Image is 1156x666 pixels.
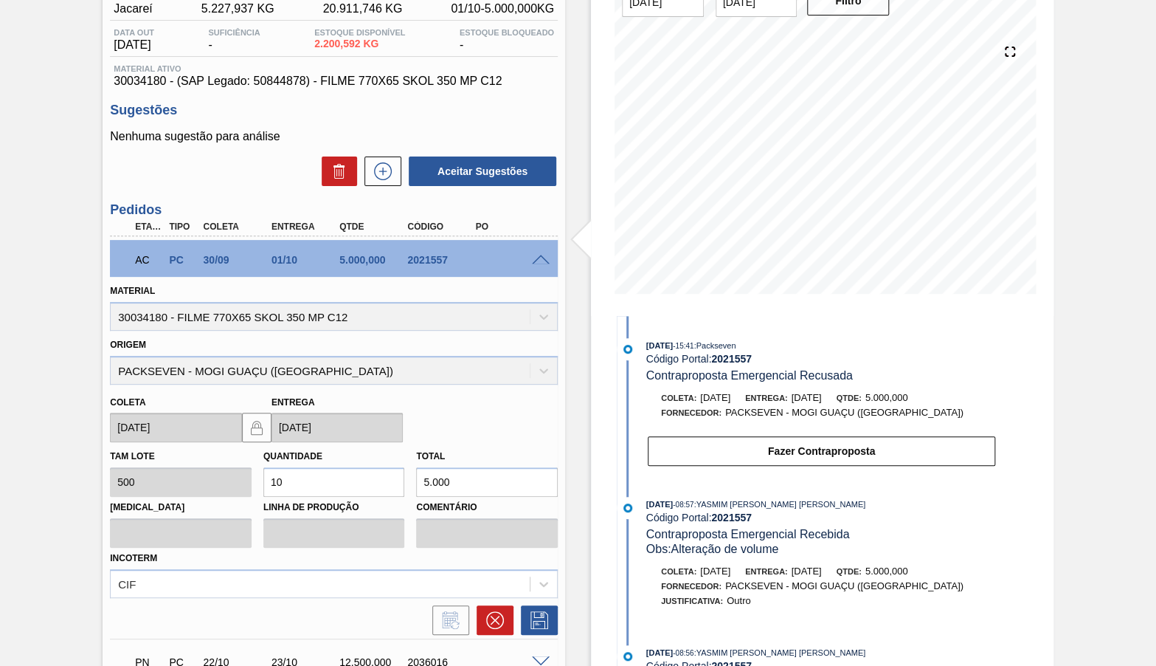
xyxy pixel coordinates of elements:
[201,2,274,16] span: 5.227,937 KG
[263,451,322,461] label: Quantidade
[114,28,154,37] span: Data out
[271,413,404,442] input: dd/mm/yyyy
[199,254,274,266] div: 30/09/2025
[114,2,152,16] span: Jacareí
[357,157,401,186] div: Nova sugestão
[623,345,632,354] img: atual
[314,38,405,49] span: 2.200,592 KG
[673,649,693,657] span: - 08:56
[401,155,558,188] div: Aceitar Sugestões
[110,553,157,563] label: Incoterm
[268,222,343,232] div: Entrega
[646,353,997,365] div: Código Portal:
[416,497,558,518] label: Comentário
[131,244,165,276] div: Aguardando Composição de Carga
[661,408,721,417] span: Fornecedor:
[711,353,752,365] strong: 2021557
[456,28,558,52] div: -
[693,500,865,509] span: : YASMIM [PERSON_NAME] [PERSON_NAME]
[165,222,199,232] div: Tipo
[693,648,865,657] span: : YASMIM [PERSON_NAME] [PERSON_NAME]
[791,392,821,403] span: [DATE]
[404,254,479,266] div: 2021557
[661,582,721,591] span: Fornecedor:
[110,340,146,350] label: Origem
[661,597,723,605] span: Justificativa:
[700,392,730,403] span: [DATE]
[791,566,821,577] span: [DATE]
[646,528,850,540] span: Contraproposta Emergencial Recebida
[646,369,853,382] span: Contraproposta Emergencial Recusada
[114,64,554,73] span: Material ativo
[242,413,271,442] button: locked
[110,130,558,143] p: Nenhuma sugestão para análise
[110,497,252,518] label: [MEDICAL_DATA]
[208,28,260,37] span: Suficiência
[646,341,673,350] span: [DATE]
[248,419,266,436] img: locked
[114,38,154,52] span: [DATE]
[865,392,908,403] span: 5.000,000
[110,413,242,442] input: dd/mm/yyyy
[513,605,558,635] div: Salvar Pedido
[646,500,673,509] span: [DATE]
[693,341,736,350] span: : Packseven
[661,567,696,576] span: Coleta:
[425,605,469,635] div: Informar alteração no pedido
[110,397,145,408] label: Coleta
[336,222,411,232] div: Qtde
[314,28,405,37] span: Estoque Disponível
[336,254,411,266] div: 5.000,000
[646,648,673,657] span: [DATE]
[271,397,315,408] label: Entrega
[745,394,787,402] span: Entrega:
[114,75,554,88] span: 30034180 - (SAP Legado: 50844878) - FILME 770X65 SKOL 350 MP C12
[700,566,730,577] span: [DATE]
[711,512,752,523] strong: 2021557
[110,202,558,218] h3: Pedidos
[623,504,632,512] img: atual
[110,286,155,296] label: Material
[725,407,963,418] span: PACKSEVEN - MOGI GUAÇU ([GEOGRAPHIC_DATA])
[409,157,556,186] button: Aceitar Sugestões
[725,580,963,591] span: PACKSEVEN - MOGI GUAÇU ([GEOGRAPHIC_DATA])
[673,342,693,350] span: - 15:41
[404,222,479,232] div: Código
[131,222,165,232] div: Etapa
[451,2,554,16] span: 01/10 - 5.000,000 KG
[110,451,154,461] label: Tam lote
[623,652,632,661] img: atual
[646,512,997,523] div: Código Portal:
[199,222,274,232] div: Coleta
[416,451,445,461] label: Total
[110,103,558,118] h3: Sugestões
[646,543,779,555] span: Obs: Alteração de volume
[661,394,696,402] span: Coleta:
[165,254,199,266] div: Pedido de Compra
[204,28,263,52] div: -
[314,157,357,186] div: Excluir Sugestões
[469,605,513,635] div: Cancelar pedido
[118,577,136,590] div: CIF
[648,436,995,466] button: Fazer Contraproposta
[472,222,547,232] div: PO
[268,254,343,266] div: 01/10/2025
[135,254,162,266] p: AC
[745,567,787,576] span: Entrega:
[323,2,403,16] span: 20.911,746 KG
[836,394,861,402] span: Qtde:
[865,566,908,577] span: 5.000,000
[263,497,405,518] label: Linha de Produção
[460,28,554,37] span: Estoque Bloqueado
[836,567,861,576] span: Qtde:
[727,595,751,606] span: Outro
[673,501,693,509] span: - 08:57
